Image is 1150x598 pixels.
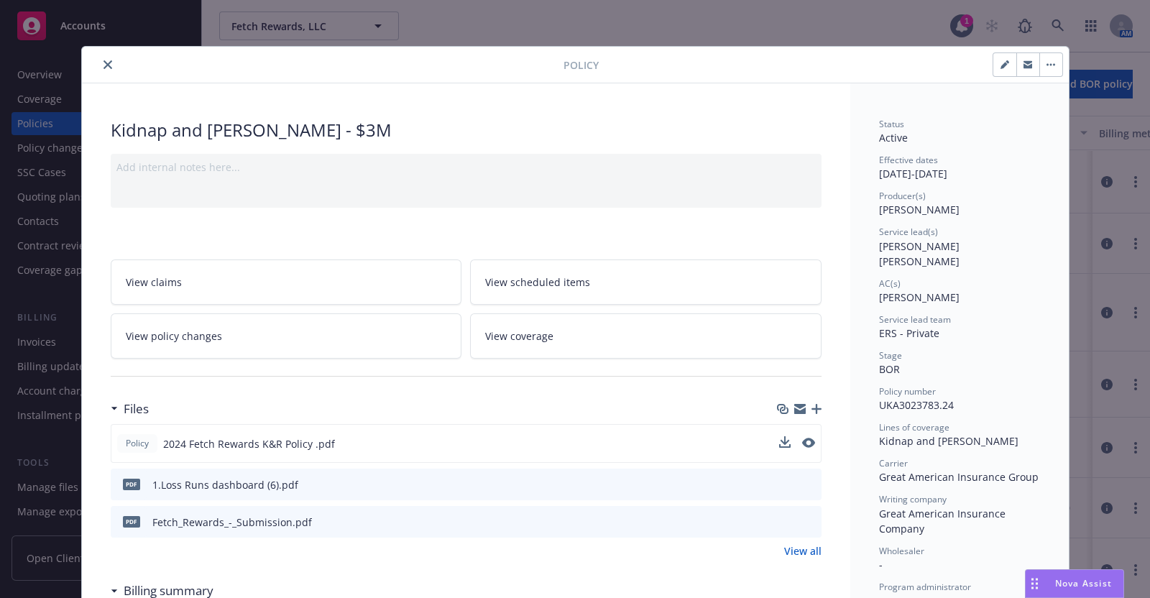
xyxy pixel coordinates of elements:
span: BOR [879,362,900,376]
button: close [99,56,116,73]
button: preview file [803,477,816,492]
span: Stage [879,349,902,362]
span: View coverage [485,328,553,344]
span: Nova Assist [1055,577,1112,589]
span: View claims [126,275,182,290]
a: View all [784,543,822,558]
span: Status [879,118,904,130]
button: preview file [803,515,816,530]
span: Service lead team [879,313,951,326]
a: View policy changes [111,313,462,359]
span: Policy [123,437,152,450]
span: Great American Insurance Company [879,507,1008,535]
span: AC(s) [879,277,901,290]
span: Carrier [879,457,908,469]
button: download file [780,477,791,492]
span: pdf [123,479,140,489]
span: pdf [123,516,140,527]
span: Service lead(s) [879,226,938,238]
span: View scheduled items [485,275,590,290]
div: 1.Loss Runs dashboard (6).pdf [152,477,298,492]
div: Kidnap and [PERSON_NAME] - $3M [111,118,822,142]
button: download file [779,436,791,451]
span: Great American Insurance Group [879,470,1039,484]
span: Wholesaler [879,545,924,557]
span: Policy [563,57,599,73]
span: Producer(s) [879,190,926,202]
div: Add internal notes here... [116,160,816,175]
button: Nova Assist [1025,569,1124,598]
span: Program administrator [879,581,971,593]
a: View claims [111,259,462,305]
span: Active [879,131,908,144]
span: 2024 Fetch Rewards K&R Policy .pdf [163,436,335,451]
button: preview file [802,438,815,448]
button: download file [779,436,791,448]
span: - [879,558,883,571]
div: Fetch_Rewards_-_Submission.pdf [152,515,312,530]
div: [DATE] - [DATE] [879,154,1040,181]
span: Writing company [879,493,947,505]
h3: Files [124,400,149,418]
span: [PERSON_NAME] [879,203,960,216]
a: View scheduled items [470,259,822,305]
span: UKA3023783.24 [879,398,954,412]
span: [PERSON_NAME] [879,290,960,304]
div: Files [111,400,149,418]
button: download file [780,515,791,530]
span: Kidnap and [PERSON_NAME] [879,434,1018,448]
span: [PERSON_NAME] [PERSON_NAME] [879,239,962,268]
div: Drag to move [1026,570,1044,597]
span: Lines of coverage [879,421,949,433]
a: View coverage [470,313,822,359]
span: Effective dates [879,154,938,166]
span: ERS - Private [879,326,939,340]
button: preview file [802,436,815,451]
span: Policy number [879,385,936,397]
span: View policy changes [126,328,222,344]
